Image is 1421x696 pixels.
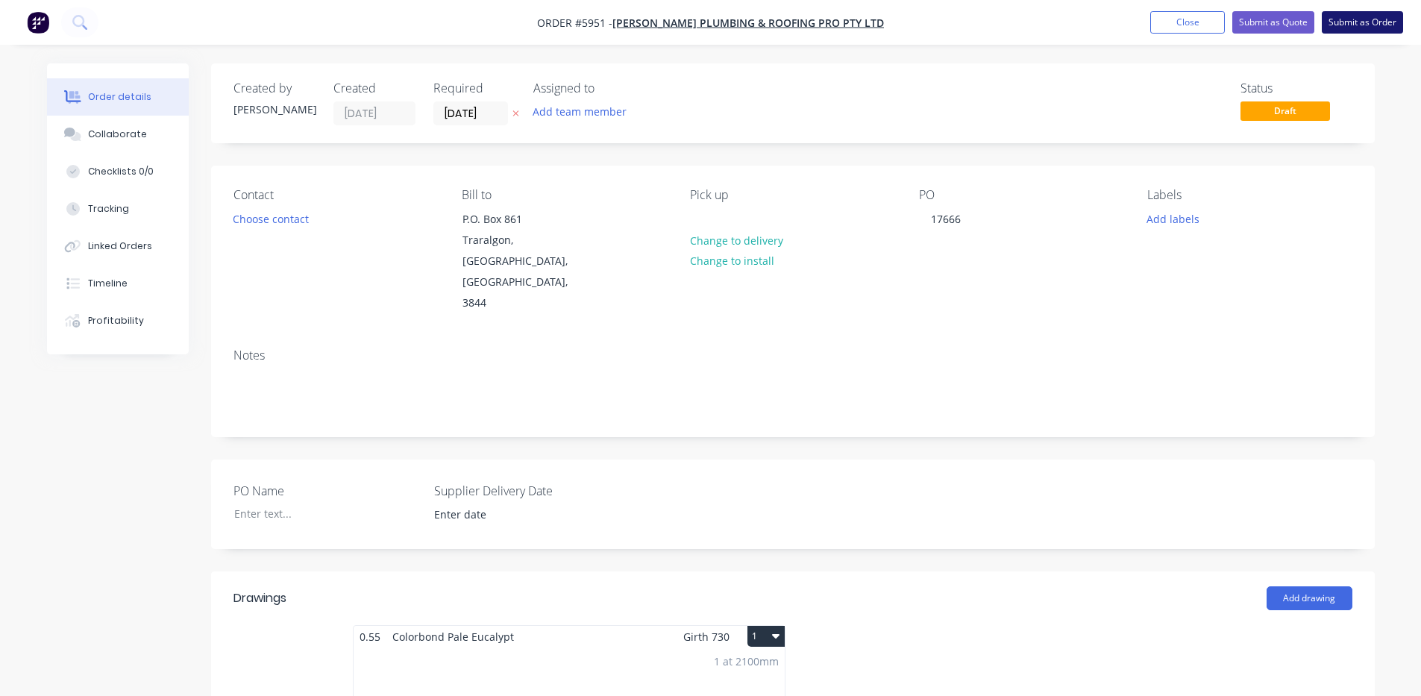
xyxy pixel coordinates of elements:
span: Order #5951 - [537,16,612,30]
div: Created by [233,81,316,95]
button: Choose contact [225,208,316,228]
div: Traralgon, [GEOGRAPHIC_DATA], [GEOGRAPHIC_DATA], 3844 [462,230,586,313]
button: Timeline [47,265,189,302]
button: Order details [47,78,189,116]
div: Order details [88,90,151,104]
button: 1 [747,626,785,647]
span: 0.55 [354,626,386,648]
button: Change to install [682,251,782,271]
div: Checklists 0/0 [88,165,154,178]
button: Collaborate [47,116,189,153]
div: Required [433,81,515,95]
div: Status [1240,81,1352,95]
span: Draft [1240,101,1330,120]
button: Add team member [524,101,634,122]
img: Factory [27,11,49,34]
div: Notes [233,348,1352,363]
div: Linked Orders [88,239,152,253]
div: Profitability [88,314,144,327]
div: Bill to [462,188,666,202]
button: Submit as Quote [1232,11,1314,34]
button: Change to delivery [682,230,791,250]
a: [PERSON_NAME] PLUMBING & ROOFING PRO PTY LTD [612,16,884,30]
span: Girth 730 [683,626,730,648]
label: Supplier Delivery Date [434,482,621,500]
button: Linked Orders [47,228,189,265]
div: Contact [233,188,438,202]
input: Enter date [424,504,609,526]
div: 1 at 2100mm [714,653,779,669]
span: Colorbond Pale Eucalypt [386,626,520,648]
div: P.O. Box 861 [462,209,586,230]
div: P.O. Box 861Traralgon, [GEOGRAPHIC_DATA], [GEOGRAPHIC_DATA], 3844 [450,208,599,314]
button: Checklists 0/0 [47,153,189,190]
div: Tracking [88,202,129,216]
div: [PERSON_NAME] [233,101,316,117]
div: Pick up [690,188,894,202]
button: Submit as Order [1322,11,1403,34]
button: Profitability [47,302,189,339]
div: Labels [1147,188,1352,202]
div: Timeline [88,277,128,290]
label: PO Name [233,482,420,500]
div: Collaborate [88,128,147,141]
button: Add drawing [1267,586,1352,610]
div: Assigned to [533,81,683,95]
div: 17666 [919,208,973,230]
div: PO [919,188,1123,202]
button: Add labels [1139,208,1208,228]
button: Close [1150,11,1225,34]
div: Drawings [233,589,286,607]
button: Tracking [47,190,189,228]
div: Created [333,81,415,95]
button: Add team member [533,101,635,122]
